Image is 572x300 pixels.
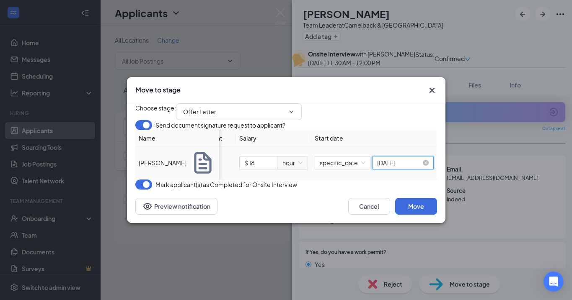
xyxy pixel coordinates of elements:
[155,120,285,130] span: Send document signature request to applicant?
[282,156,303,169] span: hour
[142,201,153,211] svg: Eye
[320,156,365,169] span: specific_date
[311,130,437,146] th: Start date
[544,272,564,292] div: Open Intercom Messenger
[377,158,421,167] input: Sep 16, 2025
[135,198,217,215] button: Preview notificationEye
[427,85,437,95] svg: Cross
[236,130,311,146] th: Salary
[139,158,186,167] span: [PERSON_NAME]
[348,198,390,215] button: Cancel
[395,198,437,215] button: Move
[288,108,295,115] svg: ChevronDown
[135,85,181,95] h3: Move to stage
[423,160,429,166] span: close-circle
[155,179,297,190] span: Mark applicant(s) as Completed for Onsite Interview
[190,150,216,176] svg: Document
[427,85,437,95] button: Close
[135,103,176,120] span: Choose stage :
[135,130,219,146] th: Name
